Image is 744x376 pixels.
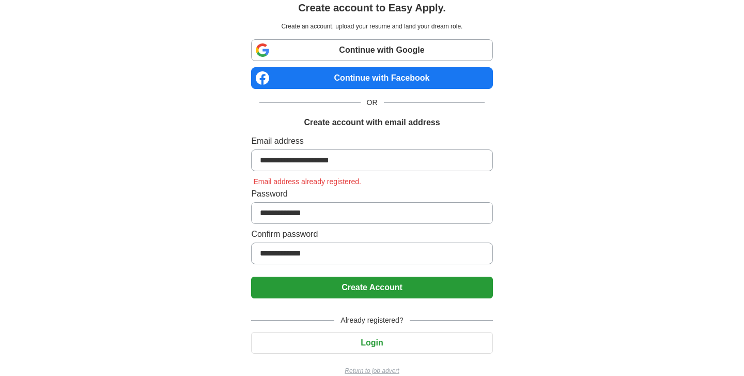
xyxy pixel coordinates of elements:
a: Return to job advert [251,366,492,375]
h1: Create account with email address [304,116,440,129]
p: Create an account, upload your resume and land your dream role. [253,22,490,31]
button: Create Account [251,277,492,298]
label: Password [251,188,492,200]
span: Email address already registered. [251,177,363,186]
label: Email address [251,135,492,147]
a: Login [251,338,492,347]
span: Already registered? [334,315,409,326]
span: OR [361,97,384,108]
label: Confirm password [251,228,492,240]
a: Continue with Google [251,39,492,61]
a: Continue with Facebook [251,67,492,89]
button: Login [251,332,492,354]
